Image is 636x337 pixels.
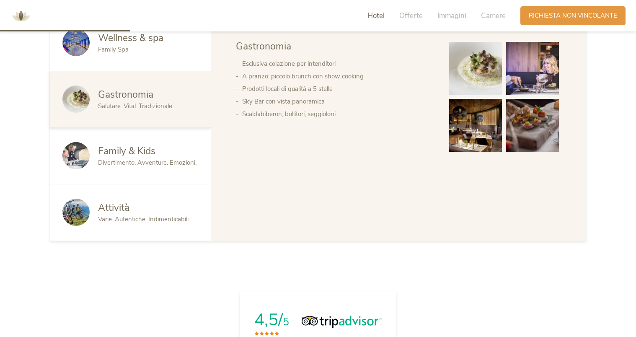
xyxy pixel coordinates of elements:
[481,11,506,21] span: Camere
[98,102,173,110] span: Salutare. Vital. Tradizionale.
[8,3,34,29] img: AMONTI & LUNARIS Wellnessresort
[236,40,291,53] span: Gastronomia
[98,31,163,44] span: Wellness & spa
[399,11,423,21] span: Offerte
[242,108,432,120] li: Scaldabiberon, bollitori, seggioloni…
[529,11,617,20] span: Richiesta non vincolante
[242,83,432,95] li: Prodotti locali di qualità a 5 stelle
[98,145,155,158] span: Family & Kids
[242,57,432,70] li: Esclusiva colazione per intenditori
[98,215,190,223] span: Varie. Autentiche. Indimenticabili.
[98,201,129,214] span: Attività
[98,158,196,167] span: Divertimento. Avventure. Emozioni.
[98,45,129,54] span: Family Spa
[98,88,153,101] span: Gastronomia
[242,95,432,108] li: Sky Bar con vista panoramica
[437,11,466,21] span: Immagini
[302,316,381,328] img: Tripadvisor
[283,315,289,329] span: 5
[367,11,385,21] span: Hotel
[254,308,283,331] span: 4,5/
[8,13,34,18] a: AMONTI & LUNARIS Wellnessresort
[242,70,432,83] li: A pranzo: piccolo brunch con show cooking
